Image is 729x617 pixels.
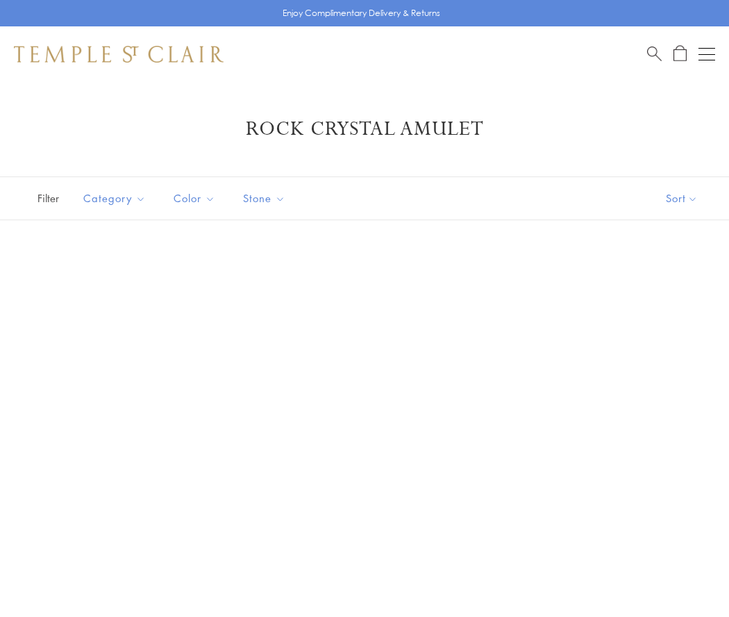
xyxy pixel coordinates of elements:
[635,177,729,220] button: Show sort by
[283,6,440,20] p: Enjoy Complimentary Delivery & Returns
[698,46,715,63] button: Open navigation
[647,45,662,63] a: Search
[35,117,694,142] h1: Rock Crystal Amulet
[76,190,156,207] span: Category
[163,183,226,214] button: Color
[233,183,296,214] button: Stone
[167,190,226,207] span: Color
[236,190,296,207] span: Stone
[73,183,156,214] button: Category
[14,46,224,63] img: Temple St. Clair
[673,45,687,63] a: Open Shopping Bag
